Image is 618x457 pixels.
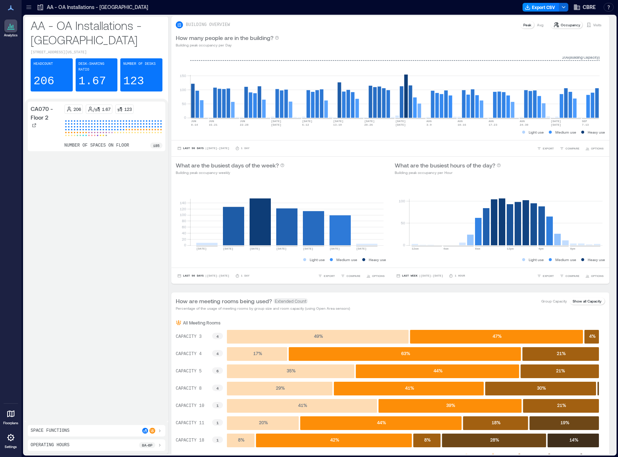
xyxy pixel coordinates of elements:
[346,274,360,278] span: COMPARE
[434,368,443,373] text: 44 %
[443,247,449,250] text: 4am
[399,199,405,203] tspan: 100
[395,120,406,123] text: [DATE]
[336,257,357,263] p: Medium use
[123,74,144,89] p: 123
[64,143,129,148] p: number of spaces on floor
[317,272,336,279] button: EXPORT
[182,237,186,241] tspan: 20
[589,333,596,339] text: 4 %
[271,120,281,123] text: [DATE]
[426,123,432,126] text: 3-9
[583,4,596,11] span: CBRE
[191,120,196,123] text: JUN
[182,225,186,229] tspan: 60
[302,120,313,123] text: [DATE]
[560,420,569,425] text: 19 %
[253,351,262,356] text: 17 %
[537,22,543,28] p: Avg
[176,351,202,357] text: CAPACITY 4
[401,221,405,225] tspan: 50
[47,4,148,11] p: AA - OA Installations - [GEOGRAPHIC_DATA]
[5,445,17,449] p: Settings
[31,104,62,122] p: CA070 - Floor 2
[186,22,230,28] p: BUILDING OVERVIEW
[333,120,344,123] text: [DATE]
[31,18,162,47] p: AA - OA Installations - [GEOGRAPHIC_DATA]
[556,368,565,373] text: 21 %
[176,403,204,408] text: CAPACITY 10
[2,429,19,451] a: Settings
[372,274,385,278] span: OPTIONS
[475,247,480,250] text: 8am
[176,170,285,175] p: Building peak occupancy weekly
[182,219,186,223] tspan: 80
[176,145,231,152] button: Last 90 Days |[DATE]-[DATE]
[180,207,186,211] tspan: 120
[588,129,605,135] p: Heavy use
[303,247,313,250] text: [DATE]
[176,334,202,339] text: CAPACITY 3
[102,106,111,112] p: 1.67
[240,120,245,123] text: JUN
[196,247,207,250] text: [DATE]
[176,305,350,311] p: Percentage of the usage of meeting rooms by group size and room capacity (using Open Area sensors)
[584,145,605,152] button: OPTIONS
[324,274,335,278] span: EXPORT
[493,333,502,339] text: 47 %
[176,438,204,443] text: CAPACITY 18
[457,123,466,126] text: 10-16
[339,272,362,279] button: COMPARE
[31,442,70,448] p: Operating Hours
[250,247,260,250] text: [DATE]
[310,257,325,263] p: Light use
[561,22,580,28] p: Occupancy
[333,123,342,126] text: 13-19
[298,403,307,408] text: 41 %
[276,385,285,390] text: 29 %
[571,1,598,13] button: CBRE
[73,106,81,112] p: 206
[591,146,604,151] span: OPTIONS
[591,274,604,278] span: OPTIONS
[551,120,561,123] text: [DATE]
[555,257,576,263] p: Medium use
[401,351,410,356] text: 63 %
[287,368,296,373] text: 35 %
[412,247,418,250] text: 12am
[241,274,250,278] p: 1 Day
[541,298,567,304] p: Group Capacity
[454,274,465,278] p: 1 Hour
[176,33,273,42] p: How many people are in the building?
[573,298,601,304] p: Show all Capacity
[538,247,544,250] text: 4pm
[395,161,495,170] p: What are the busiest hours of the day?
[79,74,106,89] p: 1.67
[276,247,287,250] text: [DATE]
[330,247,340,250] text: [DATE]
[570,247,576,250] text: 8pm
[3,421,18,425] p: Floorplans
[369,257,386,263] p: Heavy use
[364,123,373,126] text: 20-26
[557,351,566,356] text: 21 %
[492,420,501,425] text: 18 %
[537,385,546,390] text: 30 %
[395,123,406,126] text: [DATE]
[426,120,432,123] text: AUG
[529,129,544,135] p: Light use
[365,272,386,279] button: OPTIONS
[180,212,186,217] tspan: 100
[31,428,70,434] p: Space Functions
[273,298,308,304] span: Extended Count
[302,123,309,126] text: 6-12
[523,22,531,28] p: Peak
[238,437,245,442] text: 8 %
[424,437,431,442] text: 8 %
[79,61,115,73] p: Desk-sharing ratio
[520,123,528,126] text: 24-30
[1,405,21,427] a: Floorplans
[330,437,339,442] text: 42 %
[240,123,248,126] text: 22-28
[191,123,198,126] text: 8-14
